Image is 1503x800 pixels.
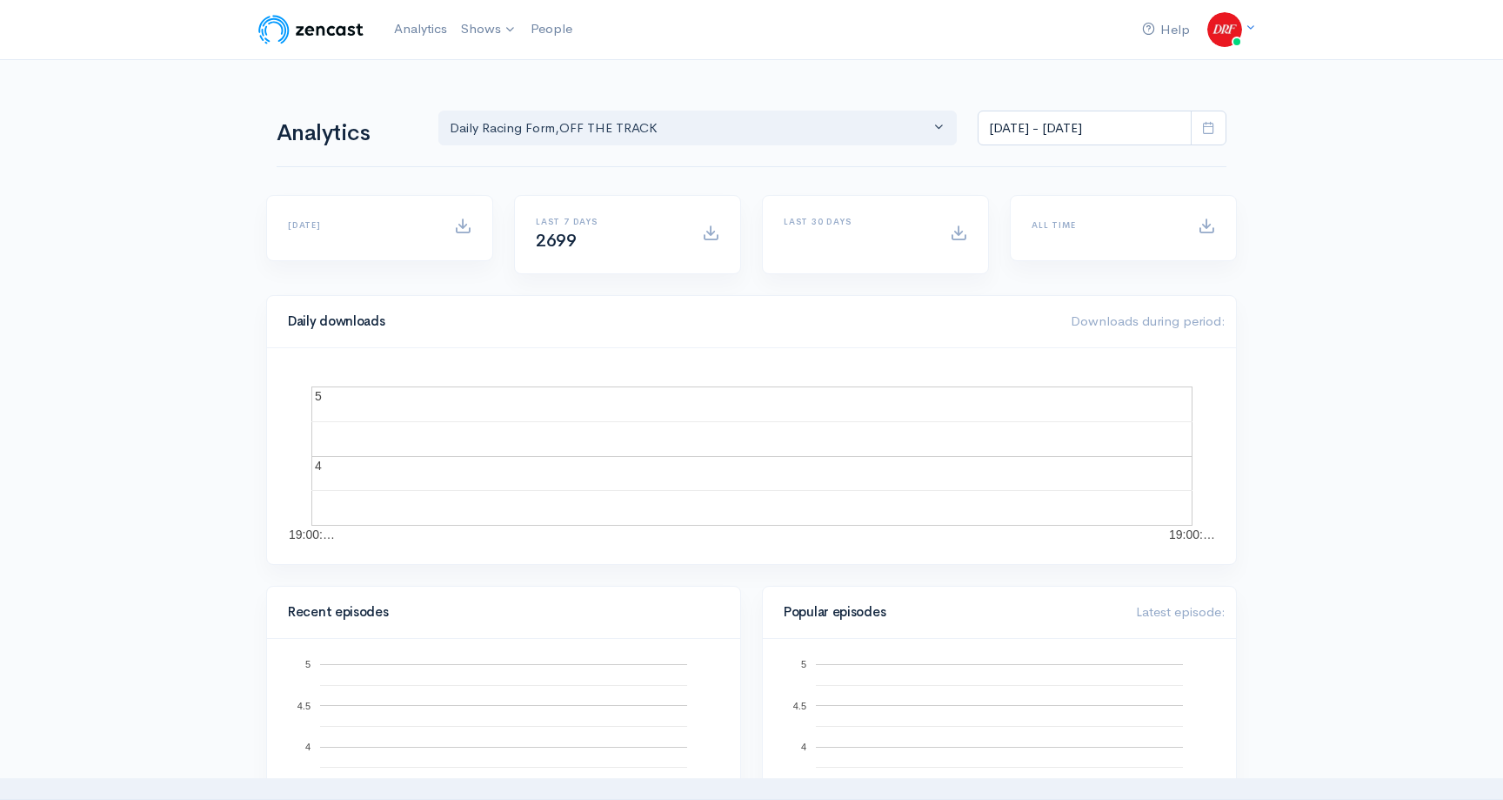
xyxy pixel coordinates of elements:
text: 5 [315,389,322,403]
span: 2699 [536,230,576,252]
h6: All time [1032,220,1177,230]
span: Downloads during period: [1071,313,1226,329]
button: Daily Racing Form, OFF THE TRACK [438,111,957,146]
text: 5 [305,659,311,669]
h6: Last 7 days [536,217,681,226]
h1: Analytics [277,121,417,146]
img: ZenCast Logo [256,12,366,47]
text: 19:00:… [1169,528,1215,541]
a: Shows [454,10,524,49]
text: 19:00:… [289,528,335,541]
svg: A chart. [288,369,1215,543]
text: 5 [801,659,806,669]
text: 4 [305,742,311,752]
input: analytics date range selector [978,111,1192,146]
h4: Recent episodes [288,605,709,620]
h6: [DATE] [288,220,433,230]
text: 4.5 [297,700,311,710]
img: ... [1207,12,1242,47]
text: 4 [801,742,806,752]
a: Help [1135,11,1197,49]
div: Daily Racing Form , OFF THE TRACK [450,118,930,138]
h6: Last 30 days [784,217,929,226]
text: 4.5 [793,700,806,710]
span: Latest episode: [1136,603,1226,620]
h4: Popular episodes [784,605,1115,620]
a: Analytics [387,10,454,48]
a: People [524,10,579,48]
h4: Daily downloads [288,314,1050,329]
text: 4 [315,459,322,473]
